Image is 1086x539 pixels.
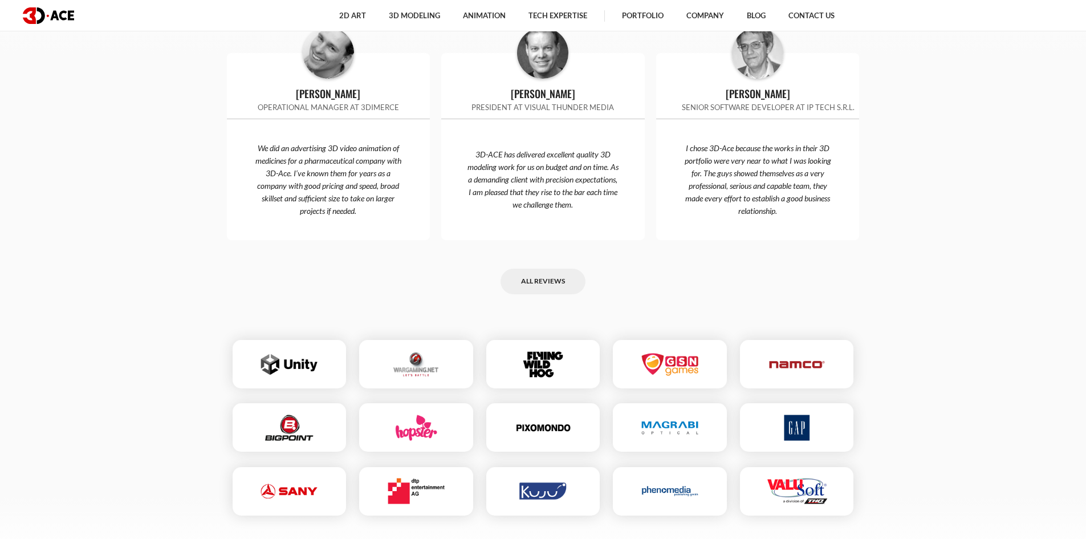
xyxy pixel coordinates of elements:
img: partners 01 [767,479,827,504]
img: Gsn games logo [642,351,698,377]
img: Phenomedia logo [642,479,698,504]
a: All reviews [501,269,585,294]
img: Flying wild hog logo [515,351,571,377]
p: I chose 3D-Ace because the works in their 3D portfolio were very near to what I was looking for. ... [656,142,860,217]
img: Wargaming.net logo [388,351,445,377]
img: Hopster [388,415,445,440]
img: logo dark [23,7,74,24]
p: Operational Manager at 3DIMERCE [227,102,430,113]
p: We did an advertising 3D video animation of medicines for a pharmaceutical company with 3D-Ace. I... [227,142,430,217]
p: 3D-ACE has delivered excellent quality 3D modeling work for us on budget and on time. As a demand... [441,148,645,211]
img: Sany logo [261,479,318,504]
img: Magrabi logo [642,415,698,440]
p: President at Visual Thunder Media [441,102,645,113]
p: [PERSON_NAME] [227,86,430,102]
img: Kuju logo [515,479,571,504]
p: Senior Software Developer at Ip Tech S.r.l. [656,102,860,113]
img: Bigpoint logo [261,415,318,440]
img: Unity [261,351,318,377]
img: Pixomondo [515,415,571,440]
p: [PERSON_NAME] [656,86,860,102]
img: Dtp entertainment ag logo [388,479,445,504]
p: [PERSON_NAME] [441,86,645,102]
img: Gap logo [768,415,825,440]
img: Namco logo [768,351,825,377]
